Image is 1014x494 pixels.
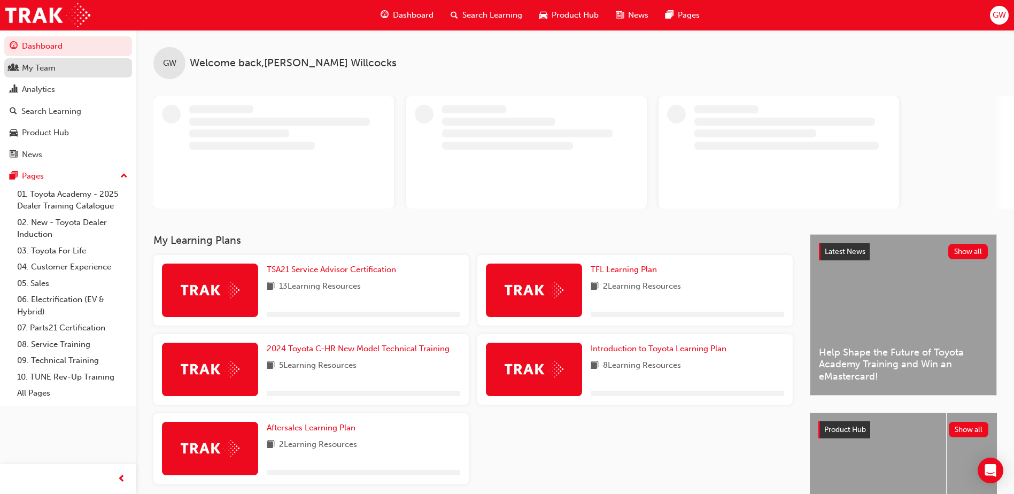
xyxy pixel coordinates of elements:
[10,172,18,181] span: pages-icon
[462,9,522,21] span: Search Learning
[4,145,132,165] a: News
[267,343,454,355] a: 2024 Toyota C-HR New Model Technical Training
[153,234,793,246] h3: My Learning Plans
[4,58,132,78] a: My Team
[993,9,1006,21] span: GW
[13,369,132,385] a: 10. TUNE Rev-Up Training
[381,9,389,22] span: guage-icon
[948,244,988,259] button: Show all
[267,438,275,452] span: book-icon
[13,352,132,369] a: 09. Technical Training
[13,320,132,336] a: 07. Parts21 Certification
[4,123,132,143] a: Product Hub
[591,264,661,276] a: TFL Learning Plan
[4,166,132,186] button: Pages
[120,169,128,183] span: up-icon
[616,9,624,22] span: news-icon
[22,170,44,182] div: Pages
[13,214,132,243] a: 02. New - Toyota Dealer Induction
[22,83,55,96] div: Analytics
[22,149,42,161] div: News
[10,64,18,73] span: people-icon
[13,275,132,292] a: 05. Sales
[267,359,275,373] span: book-icon
[181,440,239,457] img: Trak
[4,102,132,121] a: Search Learning
[10,85,18,95] span: chart-icon
[10,42,18,51] span: guage-icon
[181,282,239,298] img: Trak
[978,458,1003,483] div: Open Intercom Messenger
[13,259,132,275] a: 04. Customer Experience
[539,9,547,22] span: car-icon
[267,280,275,294] span: book-icon
[22,62,56,74] div: My Team
[163,57,176,70] span: GW
[628,9,648,21] span: News
[819,346,988,383] span: Help Shape the Future of Toyota Academy Training and Win an eMastercard!
[603,280,681,294] span: 2 Learning Resources
[10,128,18,138] span: car-icon
[824,425,866,434] span: Product Hub
[279,359,357,373] span: 5 Learning Resources
[603,359,681,373] span: 8 Learning Resources
[990,6,1009,25] button: GW
[181,361,239,377] img: Trak
[819,243,988,260] a: Latest NewsShow all
[818,421,988,438] a: Product HubShow all
[190,57,397,70] span: Welcome back , [PERSON_NAME] Willcocks
[591,344,726,353] span: Introduction to Toyota Learning Plan
[591,359,599,373] span: book-icon
[393,9,434,21] span: Dashboard
[505,361,563,377] img: Trak
[442,4,531,26] a: search-iconSearch Learning
[531,4,607,26] a: car-iconProduct Hub
[372,4,442,26] a: guage-iconDashboard
[591,265,657,274] span: TFL Learning Plan
[4,34,132,166] button: DashboardMy TeamAnalyticsSearch LearningProduct HubNews
[267,264,400,276] a: TSA21 Service Advisor Certification
[949,422,989,437] button: Show all
[505,282,563,298] img: Trak
[591,343,731,355] a: Introduction to Toyota Learning Plan
[267,423,355,433] span: Aftersales Learning Plan
[4,36,132,56] a: Dashboard
[552,9,599,21] span: Product Hub
[267,344,450,353] span: 2024 Toyota C-HR New Model Technical Training
[810,234,997,396] a: Latest NewsShow allHelp Shape the Future of Toyota Academy Training and Win an eMastercard!
[825,247,865,256] span: Latest News
[279,438,357,452] span: 2 Learning Resources
[10,150,18,160] span: news-icon
[5,3,90,27] img: Trak
[13,336,132,353] a: 08. Service Training
[607,4,657,26] a: news-iconNews
[13,385,132,402] a: All Pages
[267,422,360,434] a: Aftersales Learning Plan
[10,107,17,117] span: search-icon
[451,9,458,22] span: search-icon
[13,243,132,259] a: 03. Toyota For Life
[678,9,700,21] span: Pages
[657,4,708,26] a: pages-iconPages
[13,186,132,214] a: 01. Toyota Academy - 2025 Dealer Training Catalogue
[279,280,361,294] span: 13 Learning Resources
[591,280,599,294] span: book-icon
[4,80,132,99] a: Analytics
[13,291,132,320] a: 06. Electrification (EV & Hybrid)
[267,265,396,274] span: TSA21 Service Advisor Certification
[118,473,126,486] span: prev-icon
[21,105,81,118] div: Search Learning
[22,127,69,139] div: Product Hub
[665,9,674,22] span: pages-icon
